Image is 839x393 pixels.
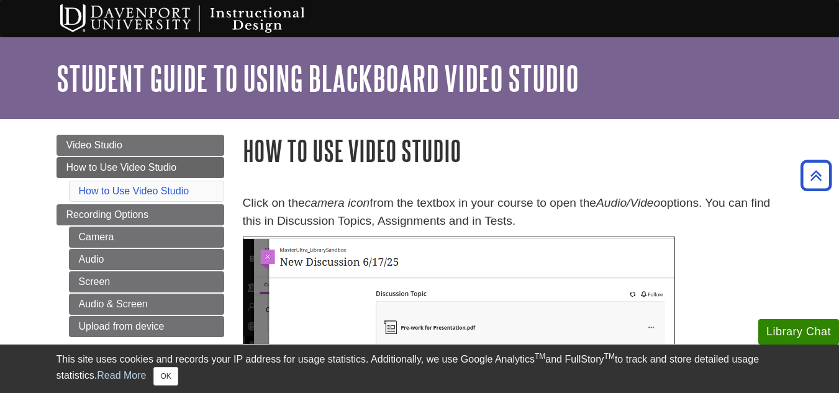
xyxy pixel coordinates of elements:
[57,59,579,97] a: Student Guide to Using Blackboard Video Studio
[69,249,224,270] a: Audio
[50,3,348,34] img: Davenport University Instructional Design
[153,367,178,386] button: Close
[79,186,189,196] a: How to Use Video Studio
[604,352,615,361] sup: TM
[57,352,783,386] div: This site uses cookies and records your IP address for usage statistics. Additionally, we use Goo...
[57,204,224,225] a: Recording Options
[66,140,122,150] span: Video Studio
[596,196,660,209] em: Audio/Video
[69,227,224,248] a: Camera
[69,316,224,337] a: Upload from device
[796,167,836,184] a: Back to Top
[305,196,370,209] em: camera icon
[758,319,839,345] button: Library Chat
[69,294,224,315] a: Audio & Screen
[535,352,545,361] sup: TM
[66,162,177,173] span: How to Use Video Studio
[243,135,783,166] h1: How to Use Video Studio
[69,271,224,292] a: Screen
[57,135,224,156] a: Video Studio
[57,135,224,337] div: Guide Page Menu
[57,157,224,178] a: How to Use Video Studio
[243,194,783,230] p: Click on the from the textbox in your course to open the options. You can find this in Discussion...
[66,209,149,220] span: Recording Options
[97,370,146,381] a: Read More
